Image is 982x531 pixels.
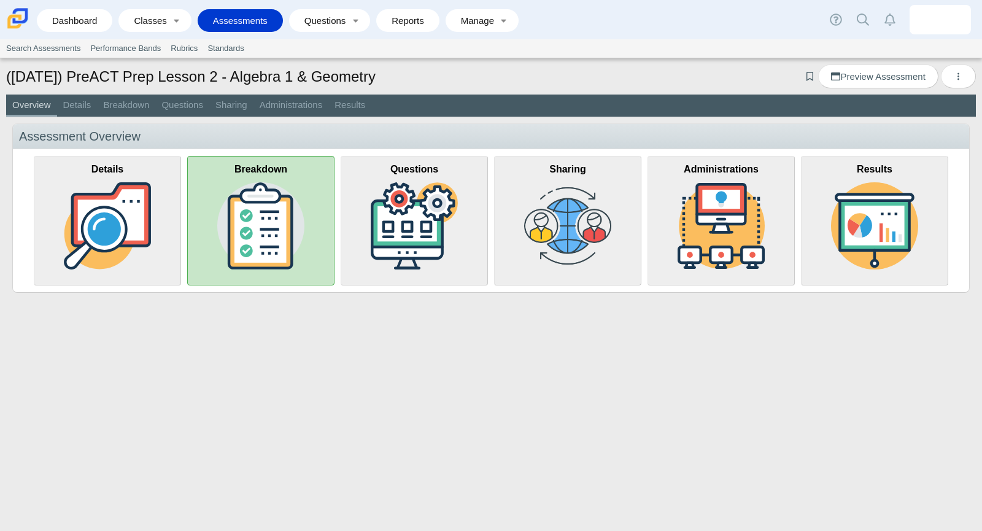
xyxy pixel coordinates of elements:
[328,95,371,117] a: Results
[831,71,925,82] span: Preview Assessment
[125,9,168,32] a: Classes
[234,164,287,174] b: Breakdown
[253,95,329,117] a: Administrations
[217,182,304,269] img: tab-breakdown.svg
[5,23,31,33] a: Carmen School of Science & Technology
[818,64,938,88] a: Preview Assessment
[678,182,765,269] img: tab-administrations.svg
[295,9,347,32] a: Questions
[684,164,759,174] b: Administrations
[371,182,458,269] img: tab-builder.svg
[204,9,277,32] a: Assessments
[166,39,203,58] a: Rubrics
[804,71,816,82] a: Add bookmark
[5,6,31,31] img: Carmen School of Science & Technology
[43,9,106,32] a: Dashboard
[155,95,209,117] a: Questions
[801,156,948,285] a: Results
[187,156,334,285] a: Breakdown
[495,9,512,32] a: Toggle expanded
[390,164,438,174] b: Questions
[452,9,495,32] a: Manage
[831,182,918,269] img: tab-results.svg
[876,6,903,33] a: Alerts
[347,9,364,32] a: Toggle expanded
[64,182,151,269] img: tab-details.svg
[524,182,611,269] img: tab-sharing.png
[857,164,892,174] b: Results
[34,156,181,285] a: Details
[494,156,641,285] a: Sharing
[910,5,971,34] a: cristian.hernandez.vZWwJa
[549,164,586,174] b: Sharing
[941,64,976,88] button: More options
[57,95,98,117] a: Details
[168,9,185,32] a: Toggle expanded
[1,39,85,58] a: Search Assessments
[648,156,795,285] a: Administrations
[6,95,57,117] a: Overview
[382,9,433,32] a: Reports
[930,10,950,29] img: cristian.hernandez.vZWwJa
[6,66,376,87] h1: ([DATE]) PreACT Prep Lesson 2 - Algebra 1 & Geometry
[341,156,488,285] a: Questions
[203,39,249,58] a: Standards
[91,164,123,174] b: Details
[85,39,166,58] a: Performance Bands
[209,95,253,117] a: Sharing
[97,95,155,117] a: Breakdown
[13,124,969,149] div: Assessment Overview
